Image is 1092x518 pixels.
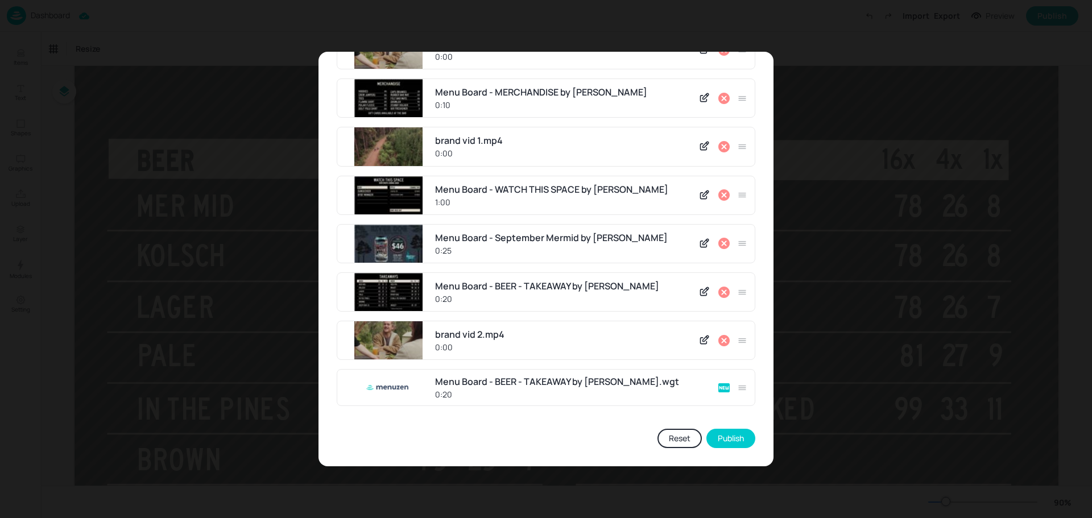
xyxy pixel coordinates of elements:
[354,127,423,165] img: DGtGFy0aQwo6YyXmGiKD1A%3D%3D
[435,231,692,245] div: Menu Board - September Mermid by [PERSON_NAME]
[354,79,423,117] img: 0b0t9mRNYkaNp%2BJV9KjBPw%3D%3D
[435,99,692,111] div: 0:10
[435,388,710,400] div: 0:20
[435,293,692,305] div: 0:20
[435,51,692,63] div: 0:00
[435,341,692,353] div: 0:00
[435,147,692,159] div: 0:00
[435,279,692,293] div: Menu Board - BEER - TAKEAWAY by [PERSON_NAME]
[435,245,692,256] div: 0:25
[435,196,692,208] div: 1:00
[706,429,755,448] button: Publish
[657,429,702,448] button: Reset
[435,85,692,99] div: Menu Board - MERCHANDISE by [PERSON_NAME]
[354,273,423,311] img: %2FiVZnpQhZbMdu2fSkDb3gA%3D%3D
[354,321,423,359] img: RpabnJ0fq1Hx7VEsOst4Zg%3D%3D
[354,370,423,405] img: menuzen.png
[354,176,423,214] img: WP2jswlZMLThLYrrPz%2FUNQ%3D%3D
[354,225,423,263] img: O8NiV9H50U9jsFrk1J2KVQ%3D%3D
[435,375,710,388] div: Menu Board - BEER - TAKEAWAY by [PERSON_NAME].wgt
[435,328,692,341] div: brand vid 2.mp4
[435,134,692,147] div: brand vid 1.mp4
[435,183,692,196] div: Menu Board - WATCH THIS SPACE by [PERSON_NAME]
